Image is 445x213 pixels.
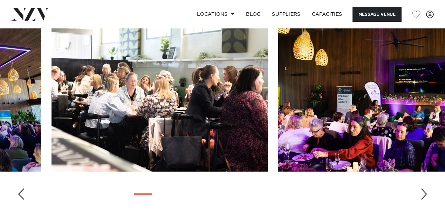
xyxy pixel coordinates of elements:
img: nzv-logo.png [11,8,49,20]
button: Message Venue [352,7,402,22]
a: Locations [191,7,240,22]
a: SUPPLIERS [266,7,306,22]
a: Capacities [306,7,348,22]
swiper-slide: 8 / 29 [52,13,268,172]
a: BLOG [240,7,266,22]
